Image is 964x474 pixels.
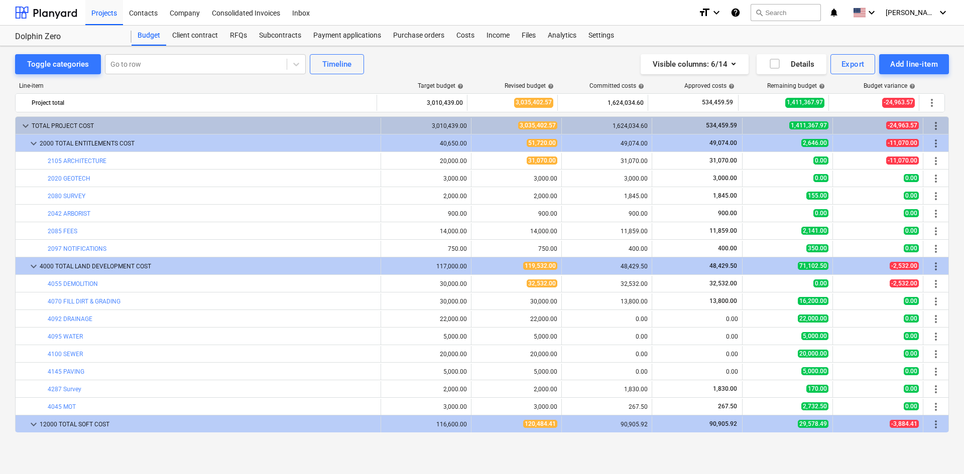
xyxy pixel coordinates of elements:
[322,58,351,71] div: Timeline
[904,209,919,217] span: 0.00
[27,58,89,71] div: Toggle categories
[930,208,942,220] span: More actions
[381,95,463,111] div: 3,010,439.00
[385,140,467,147] div: 40,650.00
[450,26,480,46] div: Costs
[566,122,648,129] div: 1,624,034.60
[15,82,378,89] div: Line-item
[40,135,377,151] div: 2000 TOTAL ENTITLEMENTS COST
[566,333,648,340] div: 0.00
[307,26,387,46] a: Payment applications
[708,420,738,427] span: 90,905.92
[930,243,942,255] span: More actions
[28,137,40,149] span: keyboard_arrow_down
[566,157,648,165] div: 31,070.00
[48,333,83,340] a: 4095 WATER
[698,7,710,19] i: format_size
[385,351,467,358] div: 20,000.00
[904,244,919,252] span: 0.00
[385,210,467,217] div: 900.00
[866,7,878,19] i: keyboard_arrow_down
[48,351,83,358] a: 4100 SEWER
[475,333,557,340] div: 5,000.00
[798,314,828,323] span: 22,000.00
[546,83,554,89] span: help
[801,402,828,410] span: 2,732.50
[589,82,644,89] div: Committed costs
[385,228,467,235] div: 14,000.00
[904,402,919,410] span: 0.00
[566,280,648,287] div: 32,532.00
[132,26,166,46] a: Budget
[930,348,942,360] span: More actions
[48,298,120,305] a: 4070 FILL DIRT & GRADING
[310,54,364,74] button: Timeline
[930,173,942,185] span: More actions
[48,157,106,165] a: 2105 ARCHITECTURE
[542,26,582,46] a: Analytics
[385,193,467,200] div: 2,000.00
[15,32,119,42] div: Dolphin Zero
[864,82,915,89] div: Budget variance
[904,385,919,393] span: 0.00
[48,245,106,252] a: 2097 NOTIFICATIONS
[926,97,938,109] span: More actions
[785,98,824,107] span: 1,411,367.97
[717,245,738,252] span: 400.00
[801,139,828,147] span: 2,646.00
[817,83,825,89] span: help
[930,120,942,132] span: More actions
[385,403,467,410] div: 3,000.00
[757,54,826,74] button: Details
[684,82,735,89] div: Approved costs
[801,227,828,235] span: 2,141.00
[904,192,919,200] span: 0.00
[712,192,738,199] span: 1,845.00
[523,262,557,270] span: 119,532.00
[890,262,919,270] span: -2,532.00
[886,121,919,129] span: -24,963.57
[385,175,467,182] div: 3,000.00
[813,156,828,165] span: 0.00
[566,315,648,323] div: 0.00
[385,333,467,340] div: 5,000.00
[656,333,738,340] div: 0.00
[385,263,467,270] div: 117,000.00
[755,9,763,17] span: search
[904,350,919,358] span: 0.00
[48,280,98,287] a: 4055 DEMOLITION
[566,210,648,217] div: 900.00
[751,4,821,21] button: Search
[566,298,648,305] div: 13,800.00
[806,385,828,393] span: 170.00
[28,260,40,272] span: keyboard_arrow_down
[475,298,557,305] div: 30,000.00
[566,193,648,200] div: 1,845.00
[705,122,738,129] span: 534,459.59
[166,26,224,46] div: Client contract
[708,297,738,304] span: 13,800.00
[710,7,722,19] i: keyboard_arrow_down
[224,26,253,46] a: RFQs
[914,426,964,474] iframe: Chat Widget
[385,245,467,252] div: 750.00
[930,331,942,343] span: More actions
[717,403,738,410] span: 267.50
[830,54,876,74] button: Export
[385,280,467,287] div: 30,000.00
[806,244,828,252] span: 350.00
[514,98,553,107] span: 3,035,402.57
[886,9,936,17] span: [PERSON_NAME]
[886,139,919,147] span: -11,070.00
[385,122,467,129] div: 3,010,439.00
[930,366,942,378] span: More actions
[480,26,516,46] a: Income
[907,83,915,89] span: help
[48,403,76,410] a: 4045 MOT
[523,420,557,428] span: 120,484.41
[930,190,942,202] span: More actions
[829,7,839,19] i: notifications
